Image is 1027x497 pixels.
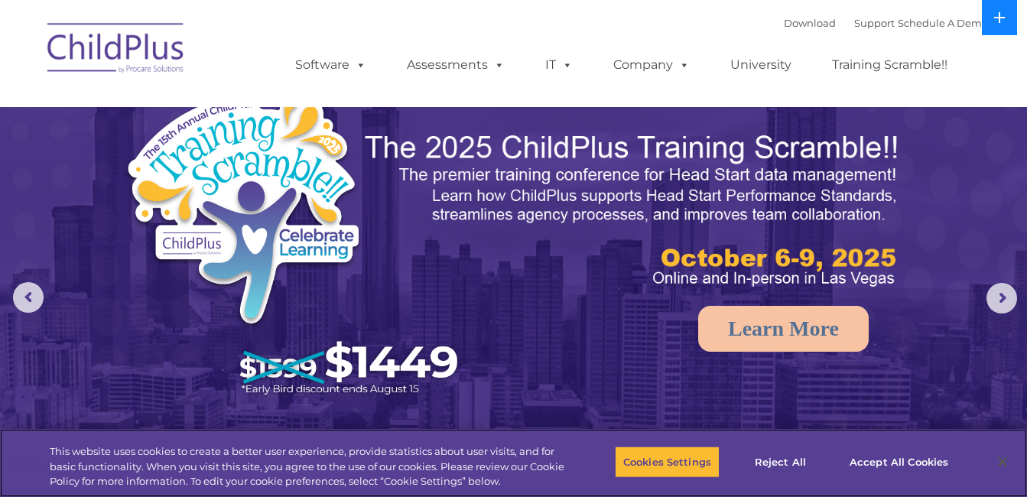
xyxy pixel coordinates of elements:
[698,306,869,352] a: Learn More
[784,17,836,29] a: Download
[986,445,1019,479] button: Close
[784,17,988,29] font: |
[715,50,807,80] a: University
[392,50,520,80] a: Assessments
[817,50,963,80] a: Training Scramble!!
[50,444,565,489] div: This website uses cookies to create a better user experience, provide statistics about user visit...
[898,17,988,29] a: Schedule A Demo
[841,446,957,478] button: Accept All Cookies
[530,50,588,80] a: IT
[213,101,259,112] span: Last name
[615,446,720,478] button: Cookies Settings
[40,12,193,89] img: ChildPlus by Procare Solutions
[280,50,382,80] a: Software
[854,17,895,29] a: Support
[733,446,828,478] button: Reject All
[213,164,278,175] span: Phone number
[598,50,705,80] a: Company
